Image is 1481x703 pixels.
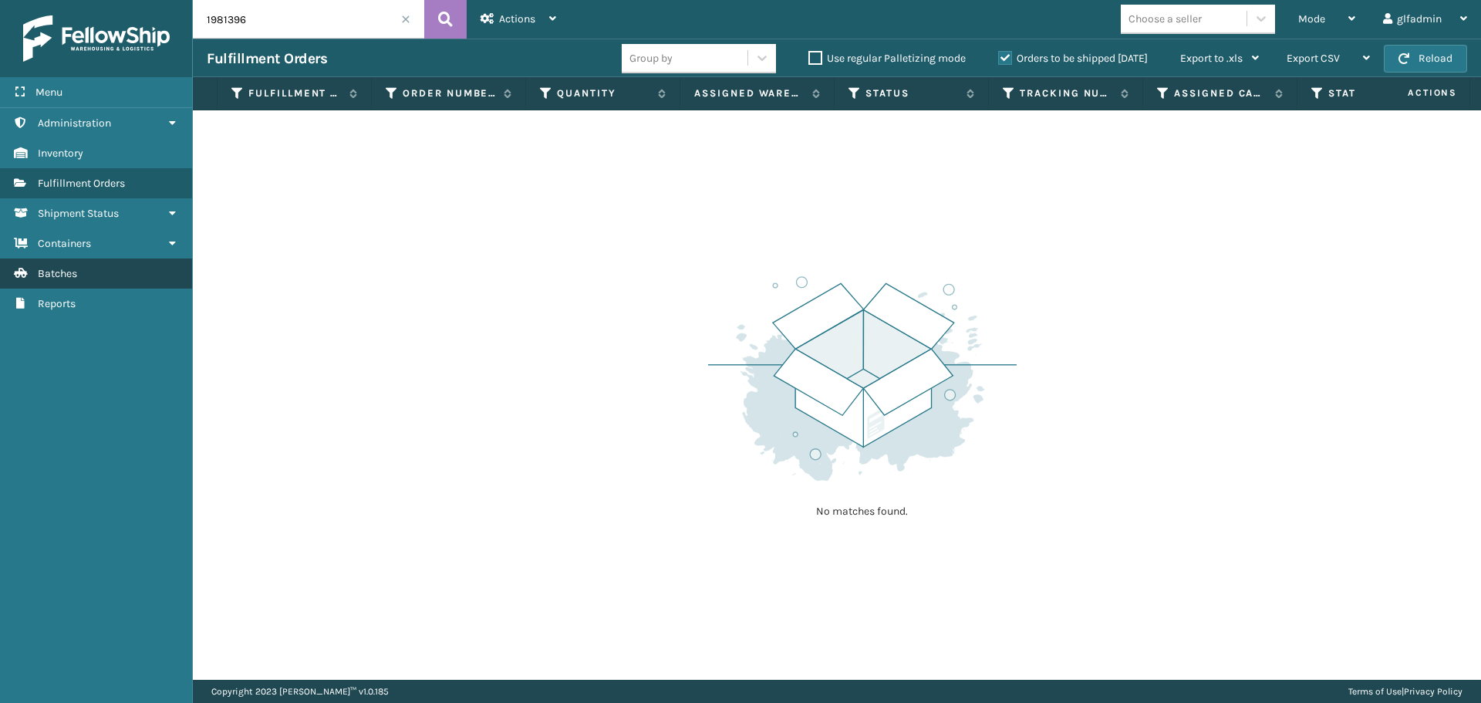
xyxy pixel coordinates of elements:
span: Inventory [38,147,83,160]
span: Reports [38,297,76,310]
a: Privacy Policy [1404,686,1462,697]
span: Export CSV [1287,52,1340,65]
span: Containers [38,237,91,250]
span: Actions [1359,80,1466,106]
label: Assigned Warehouse [694,86,805,100]
button: Reload [1384,45,1467,73]
label: Use regular Palletizing mode [808,52,966,65]
label: Tracking Number [1020,86,1113,100]
label: Assigned Carrier Service [1174,86,1267,100]
span: Batches [38,267,77,280]
span: Administration [38,117,111,130]
span: Export to .xls [1180,52,1243,65]
span: Fulfillment Orders [38,177,125,190]
div: | [1348,680,1462,703]
label: Quantity [557,86,650,100]
label: Fulfillment Order Id [248,86,342,100]
span: Actions [499,12,535,25]
span: Shipment Status [38,207,119,220]
img: logo [23,15,170,62]
div: Choose a seller [1128,11,1202,27]
span: Mode [1298,12,1325,25]
label: State [1328,86,1422,100]
label: Status [865,86,959,100]
h3: Fulfillment Orders [207,49,327,68]
label: Order Number [403,86,496,100]
div: Group by [629,50,673,66]
span: Menu [35,86,62,99]
p: Copyright 2023 [PERSON_NAME]™ v 1.0.185 [211,680,389,703]
a: Terms of Use [1348,686,1402,697]
label: Orders to be shipped [DATE] [998,52,1148,65]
